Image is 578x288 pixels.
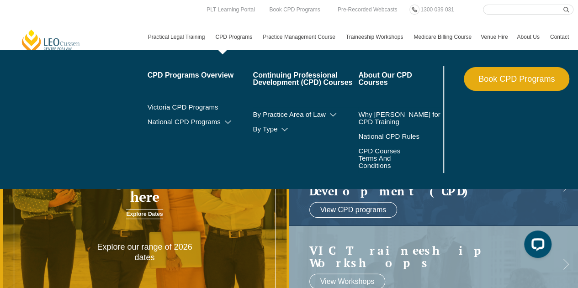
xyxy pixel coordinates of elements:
a: Contact [546,24,573,50]
a: Why [PERSON_NAME] for CPD Training [358,111,441,126]
a: VIC Traineeship Workshops [309,244,540,269]
a: Victoria CPD Programs [148,104,253,111]
a: Practice Management Course [258,24,341,50]
a: Book CPD Programs [464,67,569,91]
iframe: LiveChat chat widget [517,227,555,265]
a: Practical Legal Training [143,24,211,50]
a: CPD Programs [211,24,258,50]
a: Venue Hire [476,24,512,50]
a: Traineeship Workshops [341,24,409,50]
a: Pre-Recorded Webcasts [335,5,400,15]
a: Continuing ProfessionalDevelopment (CPD) [309,160,540,198]
a: By Type [253,126,358,133]
a: National CPD Rules [358,133,441,140]
a: Continuing Professional Development (CPD) Courses [253,72,358,86]
a: CPD Programs Overview [148,72,253,79]
p: Explore our range of 2026 dates [87,242,202,263]
a: Book CPD Programs [267,5,322,15]
a: About Our CPD Courses [358,72,441,86]
a: Medicare Billing Course [409,24,476,50]
a: About Us [512,24,545,50]
a: PLT Learning Portal [204,5,257,15]
a: View CPD programs [309,202,398,217]
a: [PERSON_NAME] Centre for Law [21,29,81,55]
a: National CPD Programs [148,118,253,126]
span: 1300 039 031 [420,6,454,13]
a: By Practice Area of Law [253,111,358,118]
h3: Your legal career starts here [58,174,232,204]
a: 1300 039 031 [418,5,456,15]
a: Explore Dates [126,209,163,219]
h2: Continuing Professional Development (CPD) [309,160,540,198]
a: CPD Courses Terms And Conditions [358,147,418,169]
